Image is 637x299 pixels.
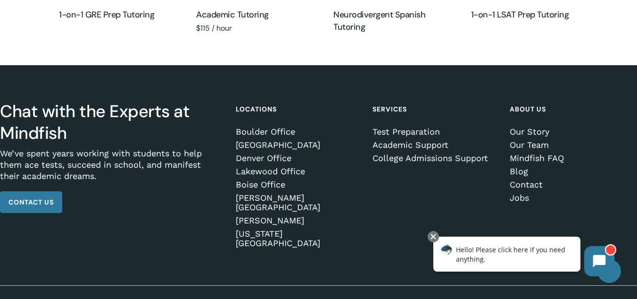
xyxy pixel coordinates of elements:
[372,127,496,137] a: Test Preparation
[196,23,232,33] span: $115 / hour
[8,197,54,207] span: Contact Us
[236,154,360,163] a: Denver Office
[510,101,634,118] h4: About Us
[236,229,360,248] a: [US_STATE][GEOGRAPHIC_DATA]
[510,193,634,203] a: Jobs
[423,229,624,286] iframe: Chatbot
[236,193,360,212] a: [PERSON_NAME][GEOGRAPHIC_DATA]
[196,9,303,22] a: Academic Tutoring
[236,127,360,137] a: Boulder Office
[372,101,496,118] h4: Services
[510,140,634,150] a: Our Team
[510,154,634,163] a: Mindfish FAQ
[236,167,360,176] a: Lakewood Office
[236,101,360,118] h4: Locations
[236,140,360,150] a: [GEOGRAPHIC_DATA]
[372,154,496,163] a: College Admissions Support
[333,9,440,34] a: Neurodivergent Spanish Tutoring
[59,9,165,22] a: 1-on-1 GRE Prep Tutoring
[471,9,578,22] a: 1-on-1 LSAT Prep Tutoring
[510,167,634,176] a: Blog
[510,180,634,189] a: Contact
[236,180,360,189] a: Boise Office
[372,140,496,150] a: Academic Support
[236,216,360,225] a: [PERSON_NAME]
[510,127,634,137] a: Our Story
